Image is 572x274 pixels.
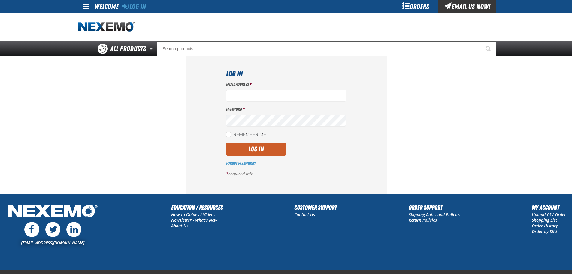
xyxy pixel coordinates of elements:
[409,203,460,212] h2: Order Support
[294,212,315,217] a: Contact Us
[157,41,496,56] input: Search
[171,223,188,229] a: About Us
[409,217,437,223] a: Return Policies
[171,217,217,223] a: Newsletter - What's New
[226,132,266,138] label: Remember Me
[532,229,557,234] a: Order by SKU
[409,212,460,217] a: Shipping Rates and Policies
[21,240,84,245] a: [EMAIL_ADDRESS][DOMAIN_NAME]
[147,41,157,56] button: Open All Products pages
[6,203,99,221] img: Nexemo Logo
[226,161,256,166] a: Forgot Password?
[171,212,215,217] a: How to Guides / Videos
[532,203,566,212] h2: My Account
[78,22,135,32] a: Home
[78,22,135,32] img: Nexemo logo
[226,171,346,177] p: required info
[226,143,286,156] button: Log In
[481,41,496,56] button: Start Searching
[226,82,346,87] label: Email Address
[110,43,146,54] span: All Products
[532,217,557,223] a: Shopping List
[226,106,346,112] label: Password
[532,223,558,229] a: Order History
[532,212,566,217] a: Upload CSV Order
[122,2,146,11] a: Log In
[294,203,337,212] h2: Customer Support
[226,68,346,79] h1: Log In
[171,203,223,212] h2: Education / Resources
[226,132,231,137] input: Remember Me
